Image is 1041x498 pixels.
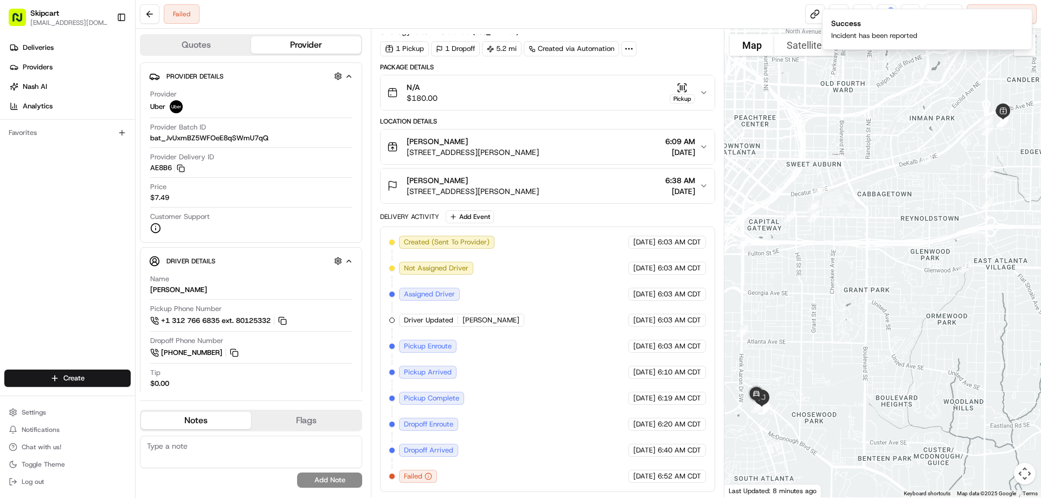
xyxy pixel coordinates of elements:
div: $0.00 [150,379,169,389]
span: [DATE] [633,263,656,273]
button: Skipcart [30,8,59,18]
button: [PERSON_NAME][STREET_ADDRESS][PERSON_NAME]6:38 AM[DATE] [381,169,714,203]
p: Welcome 👋 [11,43,197,61]
span: Deliveries [23,43,54,53]
div: 22 [754,398,774,419]
div: 12 [916,148,937,169]
button: Quotes [141,36,251,54]
button: Add Event [446,210,494,223]
span: Pickup Complete [404,393,459,403]
span: [STREET_ADDRESS][PERSON_NAME] [407,147,539,158]
span: 6:20 AM CDT [658,419,701,429]
div: 💻 [92,158,100,167]
span: [PERSON_NAME] [462,315,519,325]
span: N/A [407,82,438,93]
span: 6:40 AM CDT [658,445,701,455]
img: Google [727,483,763,497]
button: Provider [251,36,361,54]
div: 13 [809,180,830,201]
span: Pylon [108,184,131,192]
span: Customer Support [150,212,210,222]
span: [DATE] [665,147,695,158]
span: Pickup Phone Number [150,304,222,314]
button: Pickup [670,82,695,104]
button: [EMAIL_ADDRESS][DOMAIN_NAME] [30,18,108,27]
span: 6:52 AM CDT [658,471,701,481]
button: Notifications [4,422,131,437]
span: Dropoff Phone Number [150,336,223,346]
div: 9 [992,111,1013,132]
button: N/A$180.00Pickup [381,75,714,110]
img: Nash [11,11,33,33]
button: Driver Details [149,252,353,270]
span: Analytics [23,101,53,111]
a: Terms (opens in new tab) [1023,490,1038,496]
button: Notes [141,412,251,429]
div: 16 [779,206,800,227]
div: Incident has been reported [831,31,917,41]
span: [DATE] [633,393,656,403]
span: Nash AI [23,82,47,92]
a: +1 312 766 6835 ext. 80125332 [150,315,288,327]
a: Analytics [4,98,135,115]
span: Price [150,182,166,192]
div: 11 [976,112,997,132]
span: 6:10 AM CDT [658,367,701,377]
a: Open this area in Google Maps (opens a new window) [727,483,763,497]
span: [PERSON_NAME] [407,175,468,186]
div: Success [831,18,917,29]
div: 17 [732,233,753,254]
div: Pickup [670,94,695,104]
span: Providers [23,62,53,72]
div: 2 [976,193,997,214]
span: Not Assigned Driver [404,263,468,273]
span: Driver Updated [404,315,453,325]
span: 6:09 AM [665,136,695,147]
span: [STREET_ADDRESS][PERSON_NAME] [407,186,539,197]
a: Providers [4,59,135,76]
span: Toggle Theme [22,460,65,469]
span: [DATE] [665,186,695,197]
span: [PERSON_NAME] [407,136,468,147]
button: Show satellite imagery [774,34,834,56]
span: Settings [22,408,46,417]
div: 5.2 mi [482,41,522,56]
span: $7.49 [150,193,169,203]
span: 6:03 AM CDT [658,263,701,273]
input: Clear [28,70,179,81]
span: Provider [150,89,177,99]
span: [DATE] [633,367,656,377]
span: Chat with us! [22,443,61,451]
span: [DATE] [633,315,656,325]
div: 15 [803,206,824,227]
img: uber-new-logo.jpeg [170,100,183,113]
span: [DATE] [633,237,656,247]
div: 10 [992,111,1013,131]
span: Dropoff Enroute [404,419,453,429]
div: Package Details [380,63,715,72]
div: 3 [978,162,999,183]
span: Dropoff Arrived [404,445,453,455]
img: 1736555255976-a54dd68f-1ca7-489b-9aae-adbdc363a1c4 [11,104,30,123]
span: Map data ©2025 Google [957,490,1016,496]
span: Tip [150,368,160,378]
span: [DATE] [633,419,656,429]
div: Favorites [4,124,131,141]
div: Location Details [380,117,715,126]
div: 4 [977,119,998,140]
a: 📗Knowledge Base [7,153,87,172]
span: [DATE] [633,289,656,299]
a: Deliveries [4,39,135,56]
div: Start new chat [37,104,178,114]
span: 6:03 AM CDT [658,237,701,247]
button: Show street map [730,34,774,56]
span: 6:19 AM CDT [658,393,701,403]
a: Created via Automation [524,41,619,56]
button: Provider Details [149,67,353,85]
div: We're available if you need us! [37,114,137,123]
button: Skipcart[EMAIL_ADDRESS][DOMAIN_NAME] [4,4,112,30]
span: [DATE] [633,445,656,455]
button: [PHONE_NUMBER] [150,347,240,359]
span: API Documentation [102,157,174,168]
